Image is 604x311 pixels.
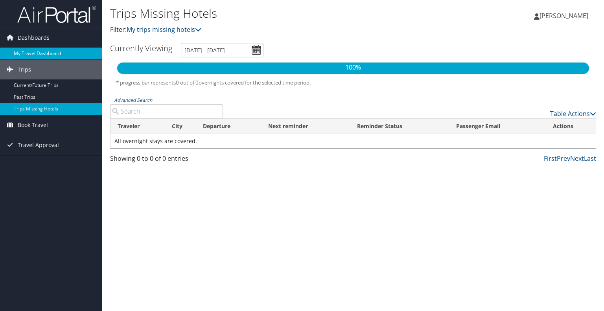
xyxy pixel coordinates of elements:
[18,60,31,79] span: Trips
[110,119,165,134] th: Traveler: activate to sort column ascending
[534,4,596,28] a: [PERSON_NAME]
[584,154,596,163] a: Last
[110,104,223,118] input: Advanced Search
[110,154,223,167] div: Showing 0 to 0 of 0 entries
[18,135,59,155] span: Travel Approval
[550,109,596,118] a: Table Actions
[449,119,546,134] th: Passenger Email: activate to sort column ascending
[350,119,449,134] th: Reminder Status
[546,119,596,134] th: Actions
[110,43,172,53] h3: Currently Viewing
[261,119,350,134] th: Next reminder
[114,97,152,103] a: Advanced Search
[176,79,199,86] span: 0 out of 0
[181,43,263,57] input: [DATE] - [DATE]
[117,63,589,73] p: 100%
[557,154,570,163] a: Prev
[17,5,96,24] img: airportal-logo.png
[18,28,50,48] span: Dashboards
[18,115,48,135] span: Book Travel
[110,25,434,35] p: Filter:
[116,79,590,86] h5: * progress bar represents overnights covered for the selected time period.
[544,154,557,163] a: First
[165,119,196,134] th: City: activate to sort column ascending
[196,119,261,134] th: Departure: activate to sort column descending
[110,134,596,148] td: All overnight stays are covered.
[540,11,588,20] span: [PERSON_NAME]
[110,5,434,22] h1: Trips Missing Hotels
[127,25,201,34] a: My trips missing hotels
[570,154,584,163] a: Next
